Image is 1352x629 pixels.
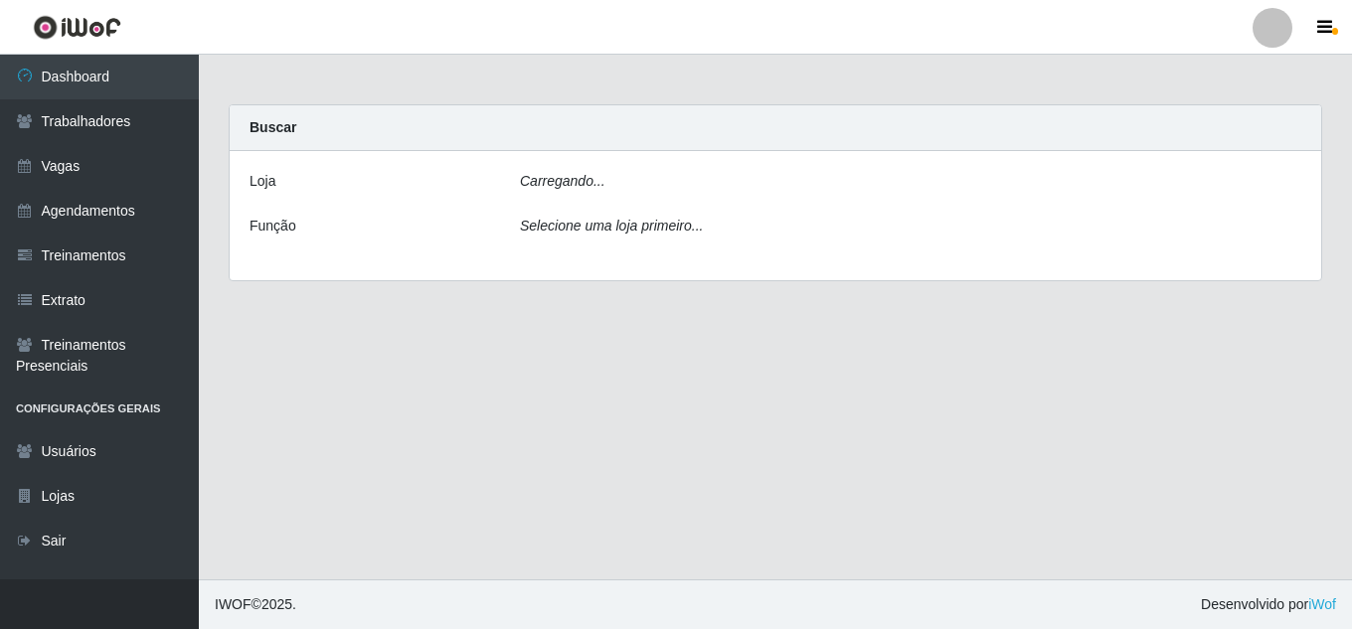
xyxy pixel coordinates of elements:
span: IWOF [215,596,252,612]
i: Selecione uma loja primeiro... [520,218,703,234]
img: CoreUI Logo [33,15,121,40]
label: Loja [250,171,275,192]
strong: Buscar [250,119,296,135]
i: Carregando... [520,173,605,189]
span: Desenvolvido por [1201,594,1336,615]
span: © 2025 . [215,594,296,615]
label: Função [250,216,296,236]
a: iWof [1308,596,1336,612]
